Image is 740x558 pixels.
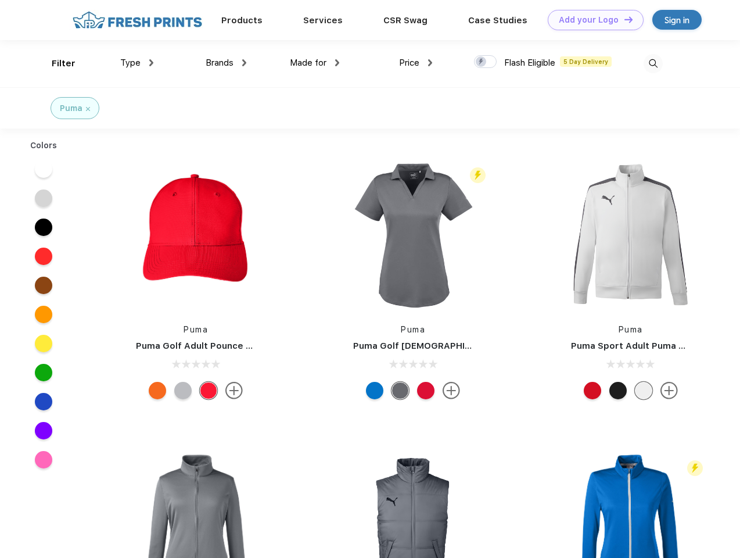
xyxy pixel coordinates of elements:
div: Quarry [174,382,192,399]
div: Puma [60,102,82,115]
div: Filter [52,57,76,70]
a: Puma [184,325,208,334]
div: Vibrant Orange [149,382,166,399]
img: DT [624,16,633,23]
img: dropdown.png [242,59,246,66]
div: Add your Logo [559,15,619,25]
img: flash_active_toggle.svg [687,460,703,476]
div: Sign in [664,13,689,27]
img: more.svg [443,382,460,399]
img: more.svg [660,382,678,399]
img: func=resize&h=266 [118,158,273,312]
a: Puma Golf [DEMOGRAPHIC_DATA]' Icon Golf Polo [353,341,569,351]
a: Puma [401,325,425,334]
div: High Risk Red [200,382,217,399]
a: Services [303,15,343,26]
img: flash_active_toggle.svg [470,167,486,183]
div: High Risk Red [417,382,434,399]
img: fo%20logo%202.webp [69,10,206,30]
a: Puma [619,325,643,334]
span: Flash Eligible [504,58,555,68]
div: White and Quiet Shade [635,382,652,399]
div: Colors [21,139,66,152]
span: Type [120,58,141,68]
img: func=resize&h=266 [336,158,490,312]
span: Brands [206,58,234,68]
img: filter_cancel.svg [86,107,90,111]
div: Lapis Blue [366,382,383,399]
img: dropdown.png [428,59,432,66]
img: desktop_search.svg [644,54,663,73]
span: Price [399,58,419,68]
a: Sign in [652,10,702,30]
div: High Risk Red [584,382,601,399]
span: Made for [290,58,326,68]
img: dropdown.png [149,59,153,66]
span: 5 Day Delivery [560,56,612,67]
a: Products [221,15,263,26]
div: Quiet Shade [391,382,409,399]
img: dropdown.png [335,59,339,66]
img: func=resize&h=266 [554,158,708,312]
div: Puma Black [609,382,627,399]
img: more.svg [225,382,243,399]
a: Puma Golf Adult Pounce Adjustable Cap [136,341,314,351]
a: CSR Swag [383,15,428,26]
